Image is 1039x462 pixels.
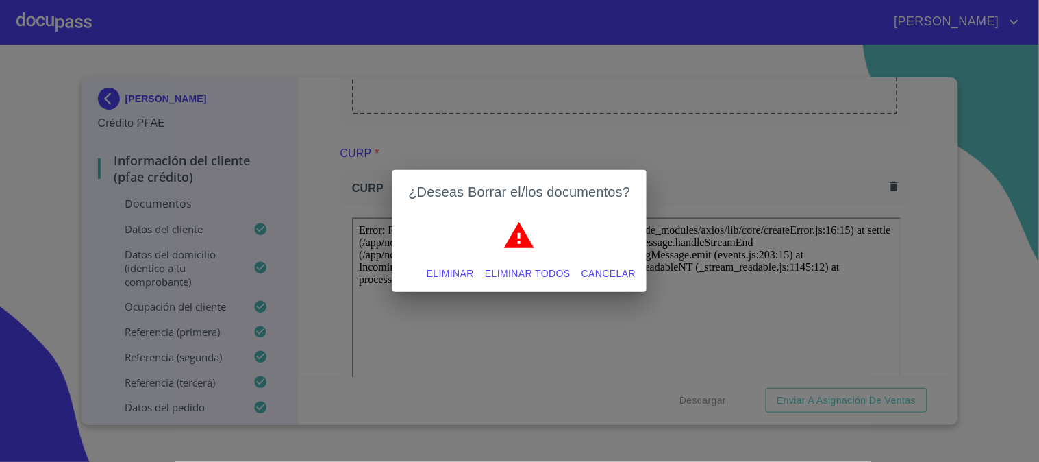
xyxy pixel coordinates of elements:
button: Cancelar [576,261,641,287]
h2: ¿Deseas Borrar el/los documentos? [409,181,631,203]
span: Cancelar [581,265,636,282]
button: Eliminar [421,261,479,287]
span: Eliminar [427,265,474,282]
button: Eliminar todos [479,261,576,287]
span: Eliminar todos [485,265,571,282]
body: Error: Request failed with status code 403 at createError (/app/node_modules/axios/lib/core/creat... [5,5,540,361]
